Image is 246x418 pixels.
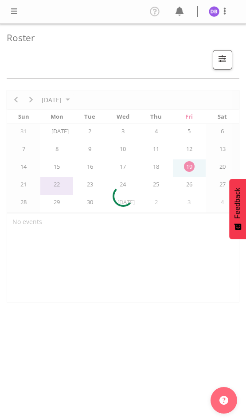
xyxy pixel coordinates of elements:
[219,396,228,405] img: help-xxl-2.png
[229,179,246,239] button: Feedback - Show survey
[213,50,232,70] button: Filter Shifts
[234,188,242,219] span: Feedback
[7,33,232,43] h4: Roster
[209,6,219,17] img: dawn-belshaw1857.jpg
